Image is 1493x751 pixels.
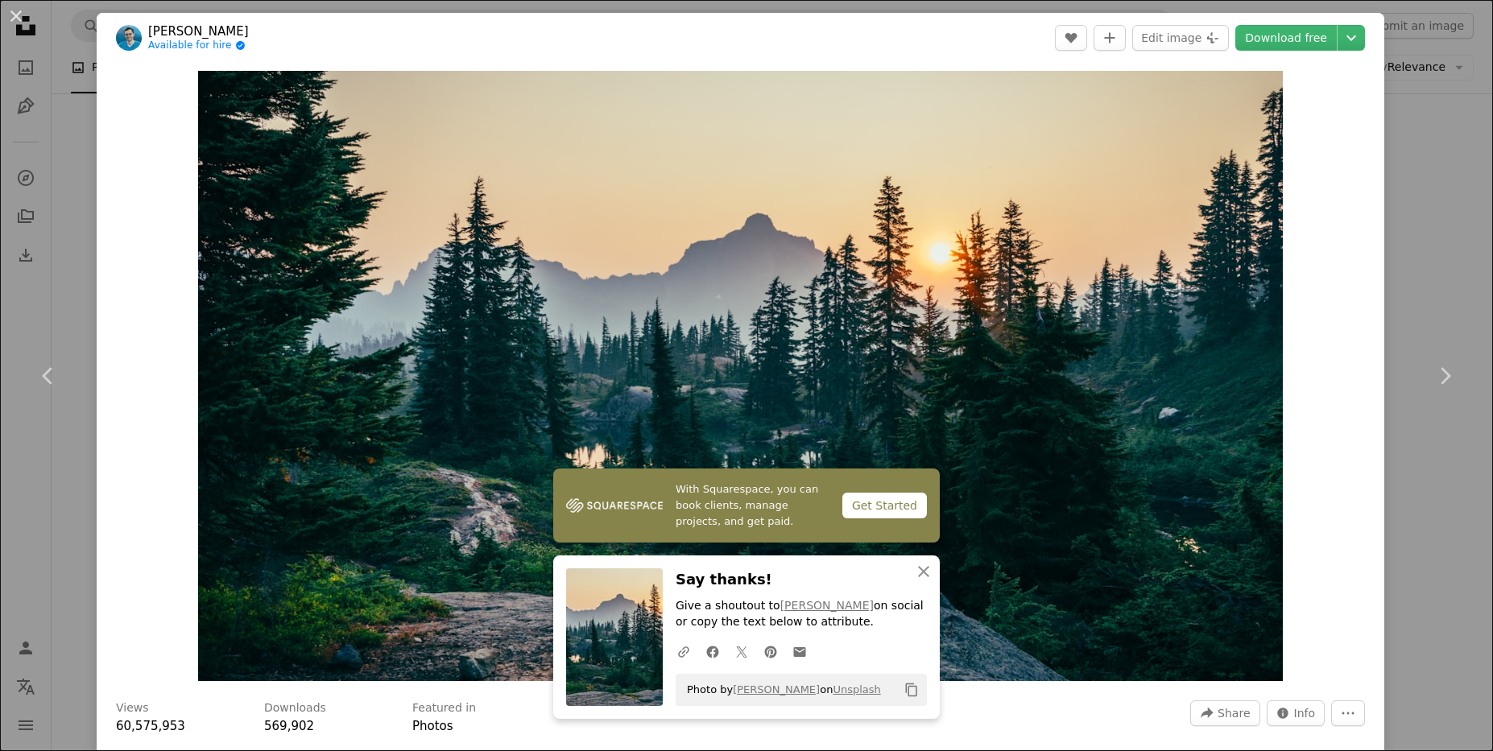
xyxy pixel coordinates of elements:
[727,635,756,667] a: Share on Twitter
[698,635,727,667] a: Share on Facebook
[116,719,185,733] span: 60,575,953
[1294,701,1316,725] span: Info
[1235,25,1337,51] a: Download free
[566,493,663,518] img: file-1747939142011-51e5cc87e3c9
[1218,701,1250,725] span: Share
[780,599,874,612] a: [PERSON_NAME]
[1132,25,1229,51] button: Edit image
[1094,25,1126,51] button: Add to Collection
[756,635,785,667] a: Share on Pinterest
[898,676,925,704] button: Copy to clipboard
[1055,25,1087,51] button: Like
[198,71,1284,681] button: Zoom in on this image
[676,598,927,630] p: Give a shoutout to on social or copy the text below to attribute.
[198,71,1284,681] img: pine trees field near mountain under sunset
[264,719,314,733] span: 569,902
[553,468,940,543] a: With Squarespace, you can book clients, manage projects, and get paid.Get Started
[679,677,881,703] span: Photo by on
[116,25,142,51] img: Go to Sergei A's profile
[785,635,814,667] a: Share over email
[264,700,326,716] h3: Downloads
[1338,25,1365,51] button: Choose download size
[1396,299,1493,453] a: Next
[116,700,149,716] h3: Views
[676,568,927,592] h3: Say thanks!
[842,493,927,518] div: Get Started
[412,700,476,716] h3: Featured in
[733,683,820,695] a: [PERSON_NAME]
[1267,700,1326,726] button: Stats about this image
[676,481,829,530] span: With Squarespace, you can book clients, manage projects, and get paid.
[1331,700,1365,726] button: More Actions
[148,23,249,39] a: [PERSON_NAME]
[148,39,249,52] a: Available for hire
[412,719,453,733] a: Photos
[833,683,880,695] a: Unsplash
[1190,700,1259,726] button: Share this image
